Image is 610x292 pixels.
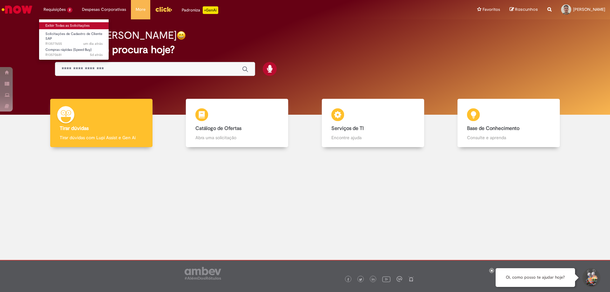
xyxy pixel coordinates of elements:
[515,6,538,12] span: Rascunhos
[55,30,177,41] h2: Bom dia, [PERSON_NAME]
[67,7,72,13] span: 2
[203,6,218,14] p: +GenAi
[45,52,103,58] span: R13570681
[55,44,555,55] h2: O que você procura hoje?
[467,134,550,141] p: Consulte e aprenda
[82,6,126,13] span: Despesas Corporativas
[496,268,575,287] div: Oi, como posso te ajudar hoje?
[60,125,89,132] b: Tirar dúvidas
[45,47,91,52] span: Compras rápidas (Speed Buy)
[155,4,172,14] img: click_logo_yellow_360x200.png
[331,125,364,132] b: Serviços de TI
[39,46,109,58] a: Aberto R13570681 : Compras rápidas (Speed Buy)
[39,31,109,44] a: Aberto R13577655 : Solicitações de Cadastro de Cliente SAP
[39,22,109,29] a: Exibir Todas as Solicitações
[90,52,103,57] time: 26/09/2025 13:51:29
[195,125,241,132] b: Catálogo de Ofertas
[45,31,102,41] span: Solicitações de Cadastro de Cliente SAP
[408,276,414,282] img: logo_footer_naosei.png
[305,99,441,147] a: Serviços de TI Encontre ajuda
[396,276,402,282] img: logo_footer_workplace.png
[83,41,103,46] span: um dia atrás
[90,52,103,57] span: 5d atrás
[359,278,362,281] img: logo_footer_twitter.png
[1,3,33,16] img: ServiceNow
[39,19,109,60] ul: Requisições
[60,134,143,141] p: Tirar dúvidas com Lupi Assist e Gen Ai
[347,278,350,281] img: logo_footer_facebook.png
[33,99,169,147] a: Tirar dúvidas Tirar dúvidas com Lupi Assist e Gen Ai
[177,31,186,40] img: happy-face.png
[331,134,415,141] p: Encontre ajuda
[510,7,538,13] a: Rascunhos
[83,41,103,46] time: 29/09/2025 15:20:06
[483,6,500,13] span: Favoritos
[441,99,577,147] a: Base de Conhecimento Consulte e aprenda
[382,275,390,283] img: logo_footer_youtube.png
[573,7,605,12] span: [PERSON_NAME]
[182,6,218,14] div: Padroniza
[185,267,221,280] img: logo_footer_ambev_rotulo_gray.png
[581,268,600,287] button: Iniciar Conversa de Suporte
[45,41,103,46] span: R13577655
[195,134,279,141] p: Abra uma solicitação
[372,278,375,282] img: logo_footer_linkedin.png
[136,6,146,13] span: More
[169,99,305,147] a: Catálogo de Ofertas Abra uma solicitação
[467,125,519,132] b: Base de Conhecimento
[44,6,66,13] span: Requisições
